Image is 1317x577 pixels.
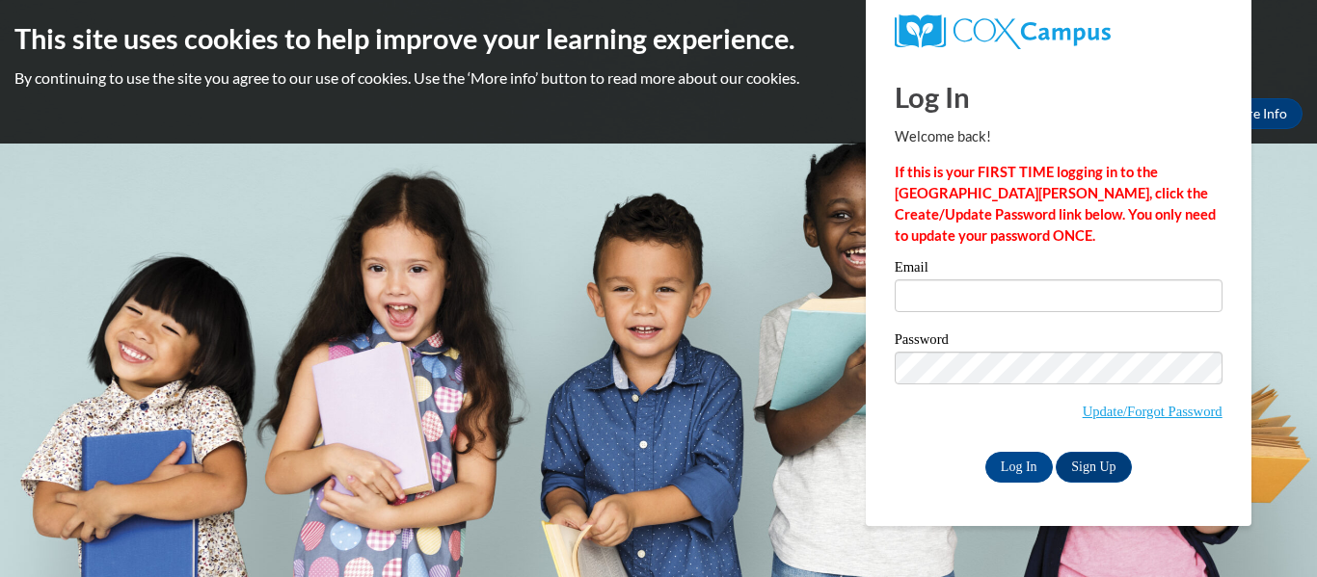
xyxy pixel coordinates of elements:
a: More Info [1212,98,1303,129]
p: By continuing to use the site you agree to our use of cookies. Use the ‘More info’ button to read... [14,67,1303,89]
p: Welcome back! [895,126,1223,147]
label: Password [895,332,1223,352]
h2: This site uses cookies to help improve your learning experience. [14,19,1303,58]
h1: Log In [895,77,1223,117]
label: Email [895,260,1223,279]
img: COX Campus [895,14,1111,49]
strong: If this is your FIRST TIME logging in to the [GEOGRAPHIC_DATA][PERSON_NAME], click the Create/Upd... [895,164,1216,244]
a: COX Campus [895,14,1223,49]
a: Update/Forgot Password [1083,404,1223,419]
input: Log In [985,452,1053,483]
a: Sign Up [1056,452,1131,483]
